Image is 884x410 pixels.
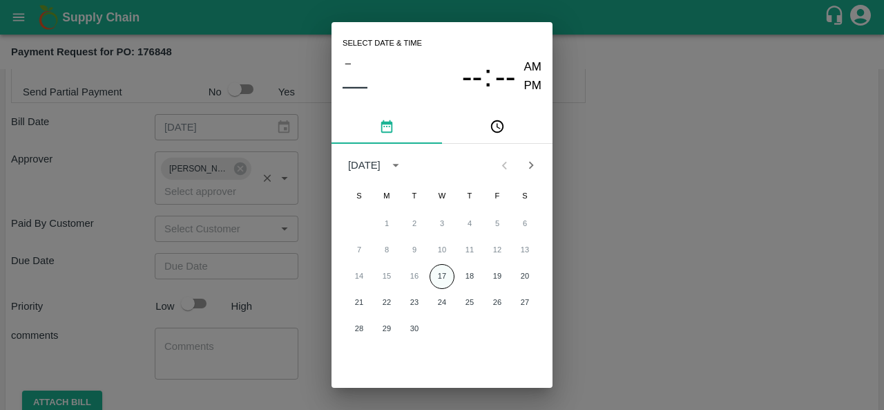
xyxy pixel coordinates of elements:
button: pick time [442,111,552,144]
button: 22 [374,290,399,315]
button: 20 [512,264,537,289]
button: –– [343,72,367,100]
span: Thursday [457,183,482,210]
button: 28 [347,317,372,342]
button: -- [495,58,516,95]
span: Monday [374,183,399,210]
button: – [343,54,354,72]
button: pick date [331,111,442,144]
button: -- [462,58,483,95]
button: 25 [457,290,482,315]
button: OK [503,382,547,406]
span: -- [495,59,516,95]
span: Wednesday [430,183,454,210]
span: Sunday [347,183,372,210]
button: 21 [347,290,372,315]
button: Cancel [449,382,497,406]
button: calendar view is open, switch to year view [385,154,407,176]
button: 19 [485,264,510,289]
button: 18 [457,264,482,289]
button: 27 [512,290,537,315]
span: Friday [485,183,510,210]
button: 26 [485,290,510,315]
button: 17 [430,264,454,289]
span: : [483,58,492,95]
button: AM [524,58,542,77]
span: Tuesday [402,183,427,210]
span: – [345,54,351,72]
div: [DATE] [348,158,381,173]
span: Select date & time [343,33,422,54]
button: 23 [402,290,427,315]
button: Next month [518,152,544,178]
button: 29 [374,317,399,342]
span: -- [462,59,483,95]
button: PM [524,77,542,95]
span: Saturday [512,183,537,210]
button: 30 [402,317,427,342]
button: 24 [430,290,454,315]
